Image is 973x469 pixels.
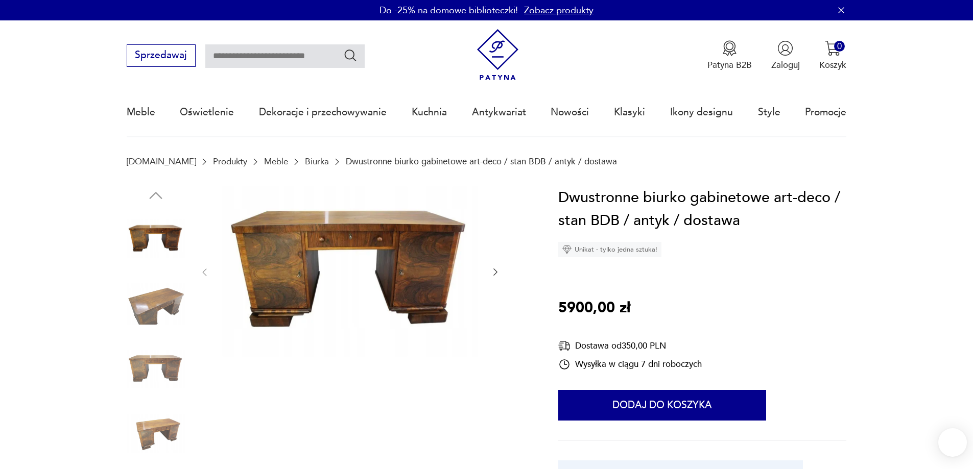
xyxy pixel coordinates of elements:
[127,210,185,268] img: Zdjęcie produktu Dwustronne biurko gabinetowe art-deco / stan BDB / antyk / dostawa
[305,157,329,166] a: Biurka
[264,157,288,166] a: Meble
[379,4,518,17] p: Do -25% na domowe biblioteczki!
[805,89,846,136] a: Promocje
[819,40,846,71] button: 0Koszyk
[825,40,841,56] img: Ikona koszyka
[127,52,196,60] a: Sprzedawaj
[670,89,733,136] a: Ikony designu
[127,405,185,463] img: Zdjęcie produktu Dwustronne biurko gabinetowe art-deco / stan BDB / antyk / dostawa
[524,4,594,17] a: Zobacz produkty
[707,40,752,71] button: Patyna B2B
[777,40,793,56] img: Ikonka użytkownika
[558,339,571,352] img: Ikona dostawy
[771,59,800,71] p: Zaloguj
[412,89,447,136] a: Kuchnia
[558,242,661,257] div: Unikat - tylko jedna sztuka!
[127,157,196,166] a: [DOMAIN_NAME]
[819,59,846,71] p: Koszyk
[834,41,845,52] div: 0
[558,297,630,320] p: 5900,00 zł
[222,186,478,357] img: Zdjęcie produktu Dwustronne biurko gabinetowe art-deco / stan BDB / antyk / dostawa
[472,89,526,136] a: Antykwariat
[472,29,524,81] img: Patyna - sklep z meblami i dekoracjami vintage
[259,89,387,136] a: Dekoracje i przechowywanie
[771,40,800,71] button: Zaloguj
[558,358,702,371] div: Wysyłka w ciągu 7 dni roboczych
[614,89,645,136] a: Klasyki
[558,339,702,352] div: Dostawa od 350,00 PLN
[551,89,589,136] a: Nowości
[558,390,766,421] button: Dodaj do koszyka
[562,245,572,254] img: Ikona diamentu
[707,40,752,71] a: Ikona medaluPatyna B2B
[127,340,185,398] img: Zdjęcie produktu Dwustronne biurko gabinetowe art-deco / stan BDB / antyk / dostawa
[722,40,738,56] img: Ikona medalu
[213,157,247,166] a: Produkty
[127,44,196,67] button: Sprzedawaj
[558,186,846,233] h1: Dwustronne biurko gabinetowe art-deco / stan BDB / antyk / dostawa
[180,89,234,136] a: Oświetlenie
[127,89,155,136] a: Meble
[343,48,358,63] button: Szukaj
[707,59,752,71] p: Patyna B2B
[938,428,967,457] iframe: Smartsupp widget button
[346,157,617,166] p: Dwustronne biurko gabinetowe art-deco / stan BDB / antyk / dostawa
[758,89,780,136] a: Style
[127,275,185,333] img: Zdjęcie produktu Dwustronne biurko gabinetowe art-deco / stan BDB / antyk / dostawa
